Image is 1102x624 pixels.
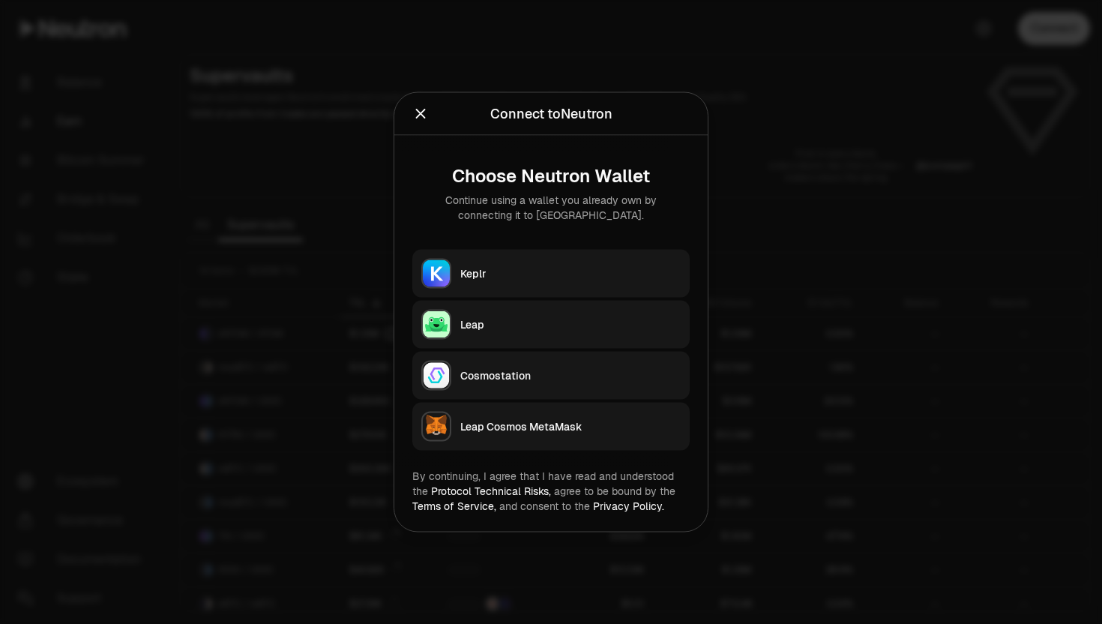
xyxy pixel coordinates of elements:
[412,250,690,298] button: KeplrKeplr
[593,499,664,513] a: Privacy Policy.
[412,499,496,513] a: Terms of Service,
[423,311,450,338] img: Leap
[424,193,678,223] div: Continue using a wallet you already own by connecting it to [GEOGRAPHIC_DATA].
[424,166,678,187] div: Choose Neutron Wallet
[460,419,681,434] div: Leap Cosmos MetaMask
[412,301,690,349] button: LeapLeap
[412,352,690,400] button: CosmostationCosmostation
[431,484,551,498] a: Protocol Technical Risks,
[490,103,612,124] div: Connect to Neutron
[460,368,681,383] div: Cosmostation
[423,260,450,287] img: Keplr
[423,362,450,389] img: Cosmostation
[460,317,681,332] div: Leap
[412,469,690,514] div: By continuing, I agree that I have read and understood the agree to be bound by the and consent t...
[423,413,450,440] img: Leap Cosmos MetaMask
[412,103,429,124] button: Close
[412,403,690,451] button: Leap Cosmos MetaMaskLeap Cosmos MetaMask
[460,266,681,281] div: Keplr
